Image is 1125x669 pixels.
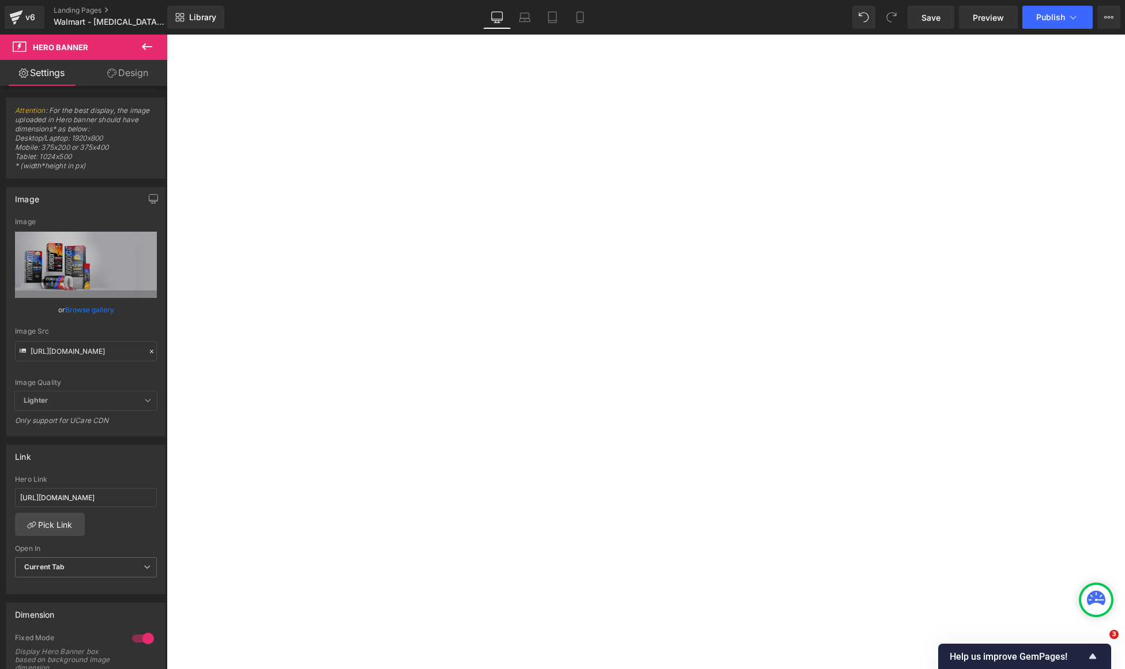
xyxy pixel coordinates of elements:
[23,10,37,25] div: v6
[852,6,875,29] button: Undo
[483,6,511,29] a: Desktop
[15,475,157,483] div: Hero Link
[921,12,940,24] span: Save
[1022,6,1093,29] button: Publish
[15,513,85,536] a: Pick Link
[950,649,1100,663] button: Show survey - Help us improve GemPages!
[24,396,48,405] b: Lighter
[1109,630,1119,639] span: 3
[24,562,65,571] b: Current Tab
[15,106,157,178] span: : For the best display, the image uploaded in Hero banner should have dimensions* as below: Deskt...
[189,12,216,22] span: Library
[566,6,594,29] a: Mobile
[86,60,170,86] a: Design
[33,43,88,52] span: Hero Banner
[1036,13,1065,22] span: Publish
[880,6,903,29] button: Redo
[15,545,157,553] div: Open In
[65,300,114,320] a: Browse gallery
[15,445,31,462] div: Link
[5,6,44,29] a: v6
[15,416,157,433] div: Only support for UCare CDN
[15,218,157,226] div: Image
[15,188,39,204] div: Image
[15,379,157,387] div: Image Quality
[167,6,224,29] a: New Library
[511,6,539,29] a: Laptop
[15,603,55,619] div: Dimension
[15,106,46,115] a: Attention
[973,12,1004,24] span: Preview
[54,17,164,27] span: Walmart - [MEDICAL_DATA] Hardcore
[1086,630,1113,657] iframe: Intercom live chat
[539,6,566,29] a: Tablet
[1097,6,1120,29] button: More
[54,6,186,15] a: Landing Pages
[15,304,157,316] div: or
[959,6,1018,29] a: Preview
[15,327,157,335] div: Image Src
[950,651,1086,662] span: Help us improve GemPages!
[15,488,157,507] input: https://your-shop.myshopify.com
[15,341,157,361] input: Link
[15,633,121,645] div: Fixed Mode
